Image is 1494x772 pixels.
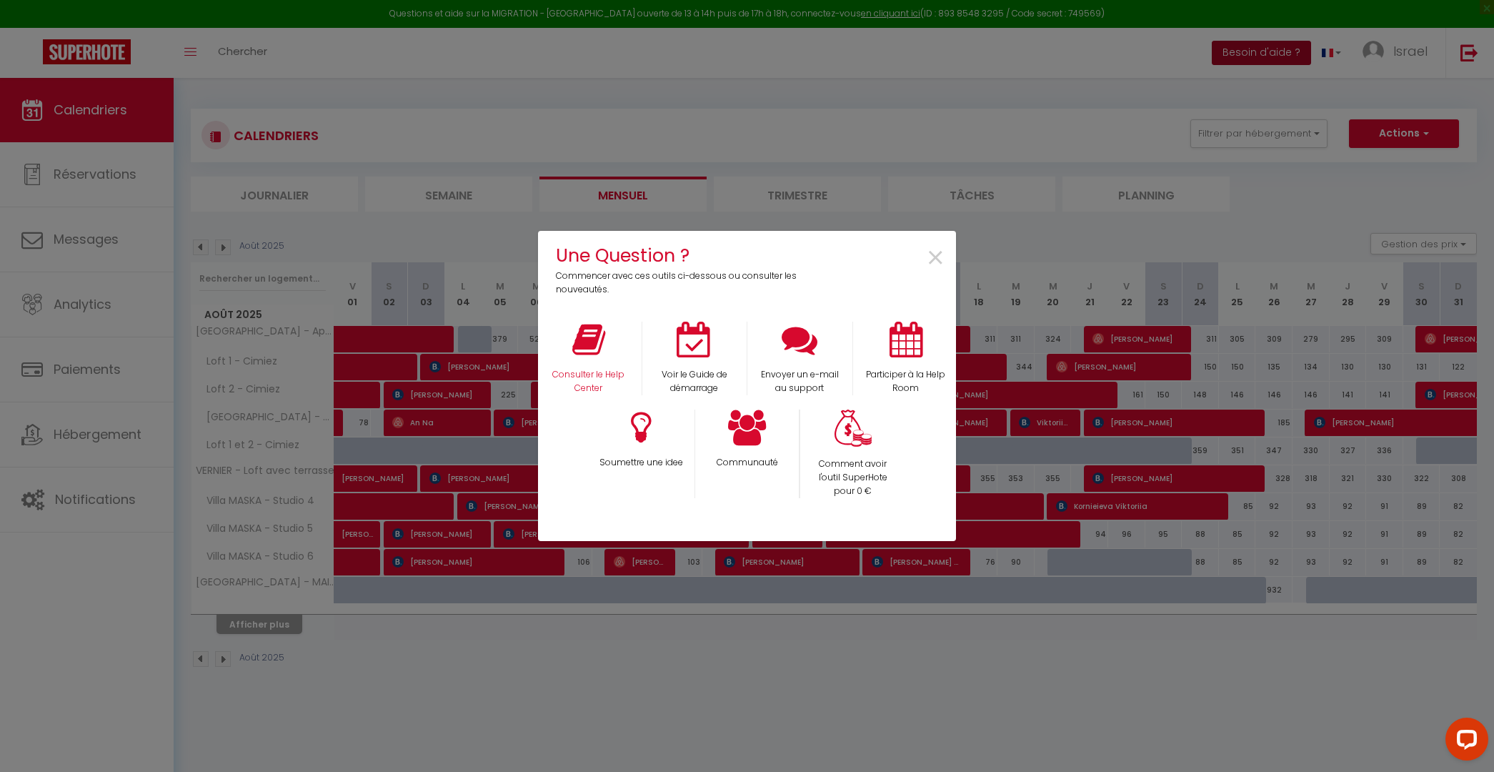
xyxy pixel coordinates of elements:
[835,410,872,447] img: Money bag
[556,269,807,297] p: Commencer avec ces outils ci-dessous ou consulter les nouveautés.
[1434,712,1494,772] iframe: LiveChat chat widget
[810,457,897,498] p: Comment avoir l'outil SuperHote pour 0 €
[556,242,807,269] h4: Une Question ?
[862,368,949,395] p: Participer à la Help Room
[598,456,685,470] p: Soumettre une idee
[545,368,632,395] p: Consulter le Help Center
[704,456,790,470] p: Communauté
[926,242,945,274] button: Close
[926,236,945,281] span: ×
[652,368,737,395] p: Voir le Guide de démarrage
[757,368,844,395] p: Envoyer un e-mail au support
